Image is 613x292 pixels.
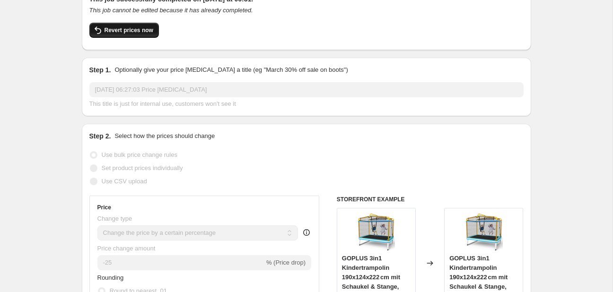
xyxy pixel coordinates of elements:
h2: Step 2. [89,131,111,141]
p: Select how the prices should change [114,131,215,141]
img: 81crSQdjFaL_80x.jpg [465,213,503,251]
span: Revert prices now [105,26,153,34]
h2: Step 1. [89,65,111,75]
h6: STOREFRONT EXAMPLE [337,196,524,203]
span: Set product prices individually [102,164,183,172]
span: Use CSV upload [102,178,147,185]
input: -15 [97,255,264,270]
h3: Price [97,204,111,211]
button: Revert prices now [89,23,159,38]
span: Price change amount [97,245,156,252]
span: Use bulk price change rules [102,151,177,158]
span: % (Price drop) [266,259,306,266]
i: This job cannot be edited because it has already completed. [89,7,253,14]
input: 30% off holiday sale [89,82,524,97]
div: help [302,228,311,237]
span: This title is just for internal use, customers won't see it [89,100,236,107]
p: Optionally give your price [MEDICAL_DATA] a title (eg "March 30% off sale on boots") [114,65,348,75]
img: 81crSQdjFaL_80x.jpg [357,213,395,251]
span: Change type [97,215,132,222]
span: Rounding [97,274,124,281]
